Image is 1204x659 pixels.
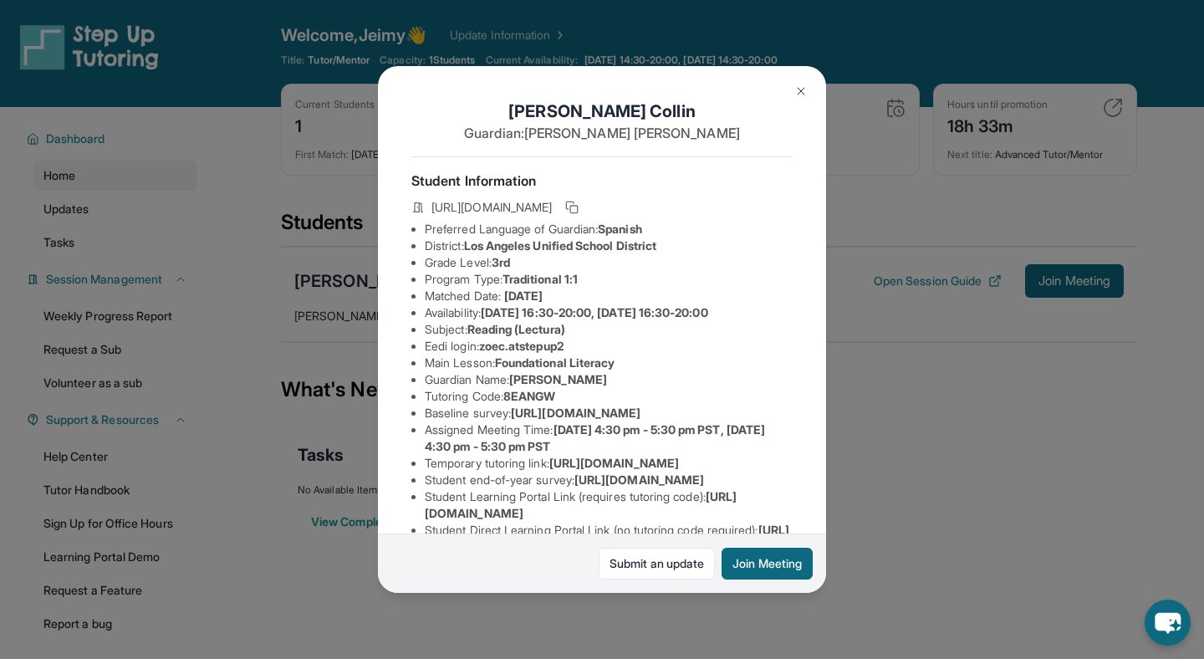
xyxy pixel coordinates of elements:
span: [DATE] 4:30 pm - 5:30 pm PST, [DATE] 4:30 pm - 5:30 pm PST [425,422,765,453]
p: Guardian: [PERSON_NAME] [PERSON_NAME] [411,123,793,143]
li: Student Learning Portal Link (requires tutoring code) : [425,488,793,522]
span: [URL][DOMAIN_NAME] [431,199,552,216]
li: Tutoring Code : [425,388,793,405]
span: 8EANGW [503,389,555,403]
span: Reading (Lectura) [467,322,565,336]
li: Subject : [425,321,793,338]
li: Program Type: [425,271,793,288]
span: Spanish [598,222,642,236]
span: Traditional 1:1 [503,272,578,286]
span: Los Angeles Unified School District [464,238,656,253]
button: Join Meeting [722,548,813,580]
a: Submit an update [599,548,715,580]
h1: [PERSON_NAME] Collin [411,100,793,123]
span: zoec.atstepup2 [479,339,564,353]
span: [URL][DOMAIN_NAME] [511,406,640,420]
li: Main Lesson : [425,355,793,371]
li: Availability: [425,304,793,321]
img: Close Icon [794,84,808,98]
span: 3rd [492,255,510,269]
li: Temporary tutoring link : [425,455,793,472]
li: District: [425,238,793,254]
span: [URL][DOMAIN_NAME] [574,473,704,487]
span: [DATE] [504,289,543,303]
span: [URL][DOMAIN_NAME] [549,456,679,470]
li: Grade Level: [425,254,793,271]
li: Eedi login : [425,338,793,355]
button: Copy link [562,197,582,217]
span: [DATE] 16:30-20:00, [DATE] 16:30-20:00 [481,305,708,319]
li: Preferred Language of Guardian: [425,221,793,238]
li: Student Direct Learning Portal Link (no tutoring code required) : [425,522,793,555]
li: Assigned Meeting Time : [425,421,793,455]
h4: Student Information [411,171,793,191]
li: Baseline survey : [425,405,793,421]
span: Foundational Literacy [495,355,615,370]
button: chat-button [1145,600,1191,646]
li: Guardian Name : [425,371,793,388]
span: [PERSON_NAME] [509,372,607,386]
li: Student end-of-year survey : [425,472,793,488]
li: Matched Date: [425,288,793,304]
